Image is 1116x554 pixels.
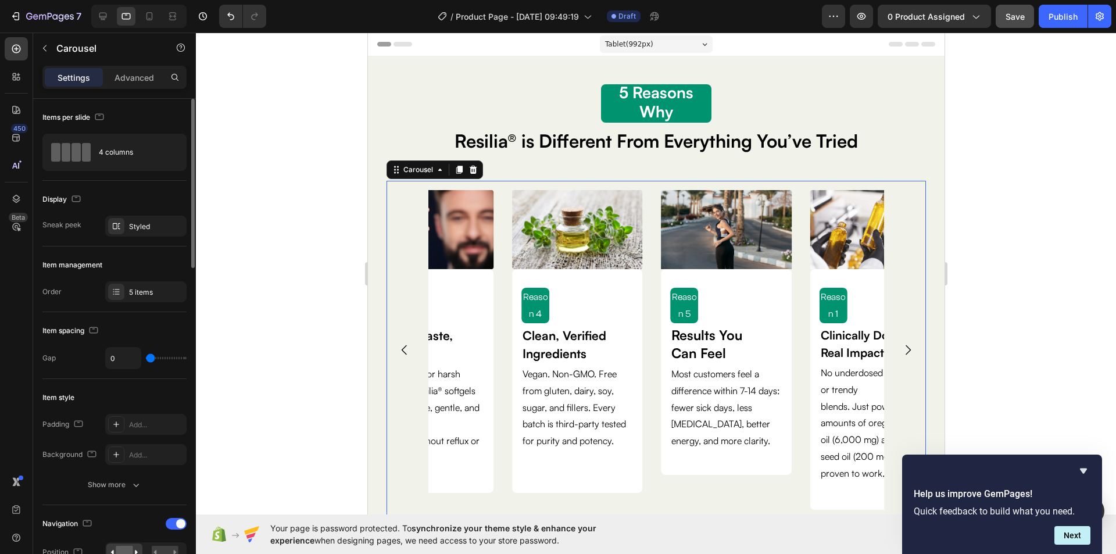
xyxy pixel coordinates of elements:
div: Show more [88,479,142,491]
div: Sneak peek [42,220,81,230]
div: Background [42,447,99,463]
p: oil (6,000 mg) and black seed oil (200 mg) — proven to work. [453,399,562,449]
div: Carousel [33,132,67,142]
button: Show more [42,474,187,495]
span: Product Page - [DATE] 09:49:19 [456,10,579,23]
div: Gap [42,353,56,363]
strong: Results You [303,294,374,311]
img: gempages_581055623475495432-8bf34e86-d47b-4a12-b84b-86e564f8e837.webp [442,158,573,236]
img: gempages_581055623475495432-1d3a7013-49ae-420c-9afb-abcde929a97e.webp [144,158,274,236]
p: Advanced [115,72,154,84]
div: Undo/Redo [219,5,266,28]
p: blends. Just powerful amounts of oregano [453,366,562,399]
p: Reason 4 [155,256,180,290]
button: 7 [5,5,87,28]
div: Items per slide [42,110,106,126]
button: Hide survey [1076,464,1090,478]
p: Reason 5 [303,256,329,290]
p: Reason 1 [453,256,478,290]
div: Navigation [42,516,94,532]
button: Next question [1054,526,1090,545]
div: Styled [129,221,184,232]
button: Carousel Next Arrow [524,301,556,334]
span: / [450,10,453,23]
strong: Clean, Verified Ingredients [155,295,238,328]
div: Padding [42,417,85,433]
strong: Clinically Dosed for Real Impact [453,295,558,327]
h2: Help us improve GemPages! [914,487,1090,501]
div: Publish [1049,10,1078,23]
div: Beta [9,213,28,222]
input: Auto [106,348,141,369]
span: Save [1006,12,1025,22]
div: 450 [11,124,28,133]
iframe: Design area [368,33,945,514]
div: Add... [129,420,184,430]
span: synchronize your theme style & enhance your experience [270,523,596,545]
div: Item management [42,260,102,270]
p: No underdosed ingredients or trendy [453,332,562,366]
p: Vegan. Non-GMO. Free from gluten, dairy, soy, sugar, and fillers. Every batch is third-party test... [155,333,264,417]
span: 0 product assigned [888,10,965,23]
p: Carousel [56,41,155,55]
p: 7 [76,9,81,23]
div: Item spacing [42,323,101,339]
div: Order [42,287,62,297]
p: Unlike drops or harsh capsules, Resilia® softgels are taste- free, gentle, and easy [6,333,115,400]
strong: Can Feel [303,312,358,329]
span: Your page is password protected. To when designing pages, we need access to your store password. [270,522,642,546]
span: Draft [618,11,636,22]
img: gempages_581055623475495432-2021da6a-2ab9-4adf-9f32-079ead2ad27f.webp [293,158,423,236]
strong: No Aftertaste, [6,295,85,310]
div: Item style [42,392,74,403]
div: 4 columns [99,139,170,166]
p: Most customers feel a difference within 7-14 days: fewer sick days, less [MEDICAL_DATA], better e... [303,333,413,417]
p: Settings [58,72,90,84]
button: 0 product assigned [878,5,991,28]
button: Publish [1039,5,1088,28]
div: 5 items [129,287,184,298]
p: to take —without reflux or discomfort. [6,400,115,434]
div: Help us improve GemPages! [914,464,1090,545]
p: Quick feedback to build what you need. [914,506,1090,517]
button: Save [996,5,1034,28]
div: Add... [129,450,184,460]
div: Display [42,192,83,208]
